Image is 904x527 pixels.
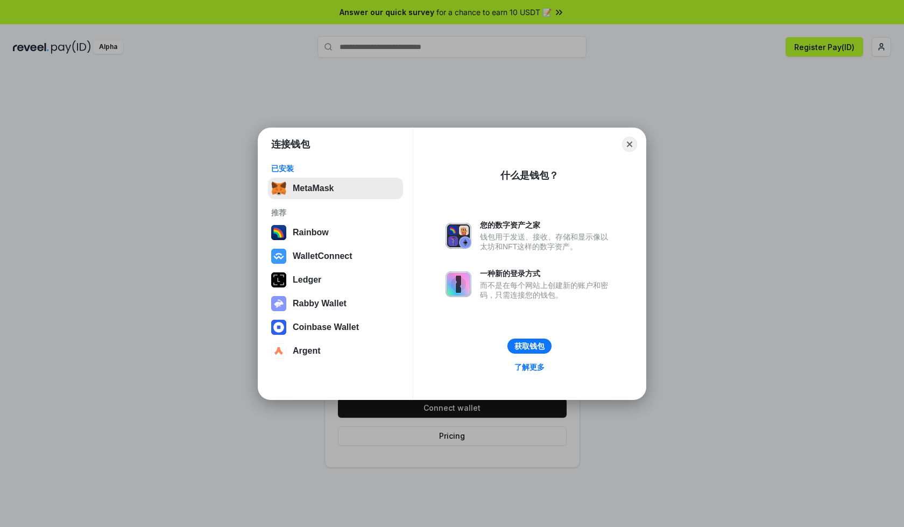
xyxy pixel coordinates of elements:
[268,317,403,338] button: Coinbase Wallet
[271,164,400,173] div: 已安装
[268,178,403,199] button: MetaMask
[293,228,329,237] div: Rainbow
[271,296,286,311] img: svg+xml,%3Csvg%20xmlns%3D%22http%3A%2F%2Fwww.w3.org%2F2000%2Fsvg%22%20fill%3D%22none%22%20viewBox...
[500,169,559,182] div: 什么是钱包？
[271,272,286,287] img: svg+xml,%3Csvg%20xmlns%3D%22http%3A%2F%2Fwww.w3.org%2F2000%2Fsvg%22%20width%3D%2228%22%20height%3...
[268,222,403,243] button: Rainbow
[271,249,286,264] img: svg+xml,%3Csvg%20width%3D%2228%22%20height%3D%2228%22%20viewBox%3D%220%200%2028%2028%22%20fill%3D...
[507,339,552,354] button: 获取钱包
[514,341,545,351] div: 获取钱包
[293,299,347,308] div: Rabby Wallet
[268,245,403,267] button: WalletConnect
[268,340,403,362] button: Argent
[480,220,613,230] div: 您的数字资产之家
[271,225,286,240] img: svg+xml,%3Csvg%20width%3D%22120%22%20height%3D%22120%22%20viewBox%3D%220%200%20120%20120%22%20fil...
[271,343,286,359] img: svg+xml,%3Csvg%20width%3D%2228%22%20height%3D%2228%22%20viewBox%3D%220%200%2028%2028%22%20fill%3D...
[446,271,471,297] img: svg+xml,%3Csvg%20xmlns%3D%22http%3A%2F%2Fwww.w3.org%2F2000%2Fsvg%22%20fill%3D%22none%22%20viewBox...
[293,184,334,193] div: MetaMask
[508,360,551,374] a: 了解更多
[293,251,352,261] div: WalletConnect
[514,362,545,372] div: 了解更多
[271,320,286,335] img: svg+xml,%3Csvg%20width%3D%2228%22%20height%3D%2228%22%20viewBox%3D%220%200%2028%2028%22%20fill%3D...
[293,322,359,332] div: Coinbase Wallet
[268,269,403,291] button: Ledger
[480,232,613,251] div: 钱包用于发送、接收、存储和显示像以太坊和NFT这样的数字资产。
[480,280,613,300] div: 而不是在每个网站上创建新的账户和密码，只需连接您的钱包。
[293,346,321,356] div: Argent
[271,208,400,217] div: 推荐
[480,269,613,278] div: 一种新的登录方式
[446,223,471,249] img: svg+xml,%3Csvg%20xmlns%3D%22http%3A%2F%2Fwww.w3.org%2F2000%2Fsvg%22%20fill%3D%22none%22%20viewBox...
[293,275,321,285] div: Ledger
[271,181,286,196] img: svg+xml,%3Csvg%20fill%3D%22none%22%20height%3D%2233%22%20viewBox%3D%220%200%2035%2033%22%20width%...
[622,137,637,152] button: Close
[268,293,403,314] button: Rabby Wallet
[271,138,310,151] h1: 连接钱包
